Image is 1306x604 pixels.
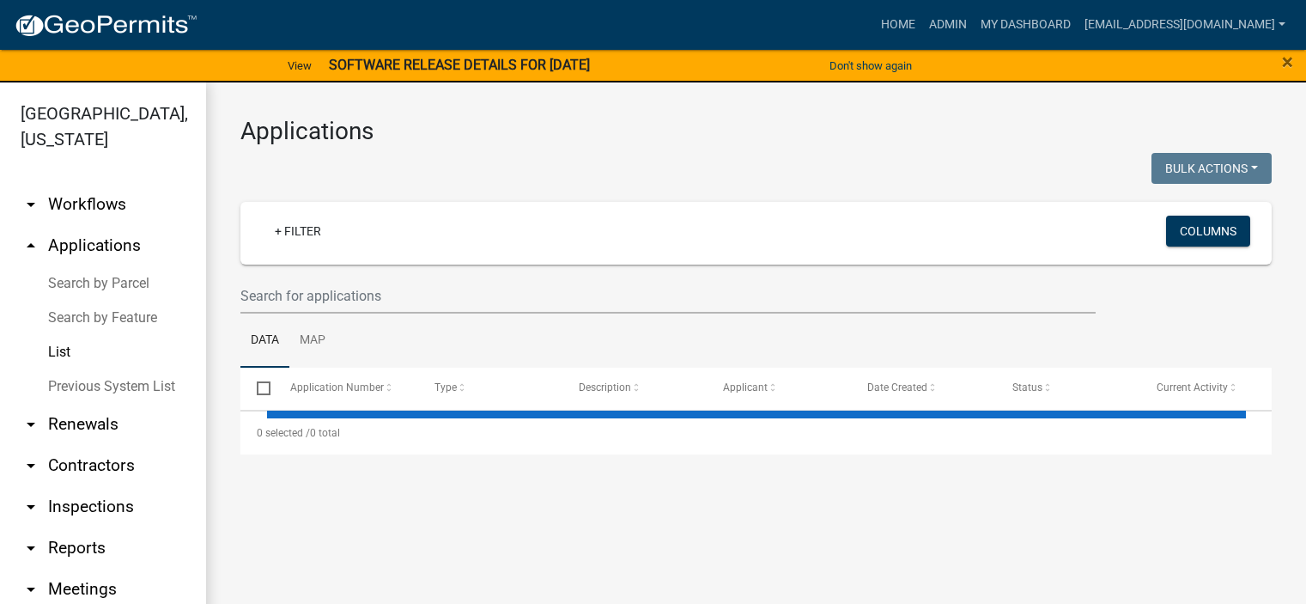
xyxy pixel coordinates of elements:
span: Description [579,381,631,394]
strong: SOFTWARE RELEASE DETAILS FOR [DATE] [329,57,590,73]
a: Data [240,314,289,369]
i: arrow_drop_down [21,414,41,435]
a: + Filter [261,216,335,247]
h3: Applications [240,117,1272,146]
a: Home [874,9,922,41]
span: Date Created [868,381,928,394]
button: Columns [1166,216,1250,247]
button: Don't show again [823,52,919,80]
i: arrow_drop_down [21,579,41,600]
span: × [1282,50,1293,74]
i: arrow_drop_down [21,455,41,476]
datatable-header-cell: Date Created [851,368,995,409]
span: Current Activity [1157,381,1228,394]
div: 0 total [240,412,1272,455]
i: arrow_drop_up [21,235,41,256]
datatable-header-cell: Select [240,368,273,409]
button: Close [1282,52,1293,72]
i: arrow_drop_down [21,194,41,215]
datatable-header-cell: Application Number [273,368,417,409]
a: Admin [922,9,974,41]
datatable-header-cell: Description [562,368,707,409]
span: Status [1012,381,1042,394]
a: Map [289,314,336,369]
input: Search for applications [240,278,1096,314]
span: Applicant [723,381,768,394]
span: 0 selected / [257,427,310,439]
datatable-header-cell: Current Activity [1140,368,1285,409]
span: Application Number [290,381,384,394]
a: View [281,52,319,80]
a: My Dashboard [974,9,1078,41]
span: Type [434,381,457,394]
datatable-header-cell: Type [418,368,562,409]
i: arrow_drop_down [21,497,41,517]
a: [EMAIL_ADDRESS][DOMAIN_NAME] [1078,9,1292,41]
i: arrow_drop_down [21,538,41,558]
datatable-header-cell: Applicant [707,368,851,409]
button: Bulk Actions [1151,153,1272,184]
datatable-header-cell: Status [996,368,1140,409]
